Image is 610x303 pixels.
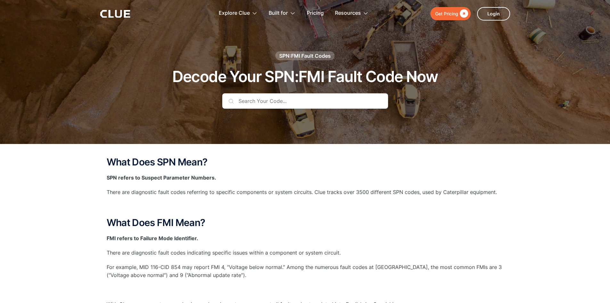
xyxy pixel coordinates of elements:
div: Resources [335,3,361,23]
div: Built for [269,3,288,23]
input: Search Your Code... [222,93,388,109]
p: For example, MID 116-CID 854 may report FMI 4, “Voltage below normal.” Among the numerous fault c... [107,263,504,279]
a: Login [477,7,510,21]
h1: Decode Your SPN:FMI Fault Code Now [172,68,438,85]
div: Get Pricing [435,10,458,18]
div: SPN:FMI Fault Codes [279,52,331,59]
p: There are diagnostic fault codes referring to specific components or system circuits. Clue tracks... [107,188,504,196]
div: Explore Clue [219,3,250,23]
p: There are diagnostic fault codes indicating specific issues within a component or system circuit. [107,249,504,257]
a: Get Pricing [430,7,471,20]
p: ‍ [107,286,504,294]
div:  [458,10,468,18]
p: ‍ [107,203,504,211]
h2: What Does FMI Mean? [107,217,504,228]
strong: SPN refers to Suspect Parameter Numbers. [107,174,216,181]
a: Pricing [307,3,324,23]
strong: FMI refers to Failure Mode Identifier. [107,235,198,241]
h2: What Does SPN Mean? [107,157,504,167]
